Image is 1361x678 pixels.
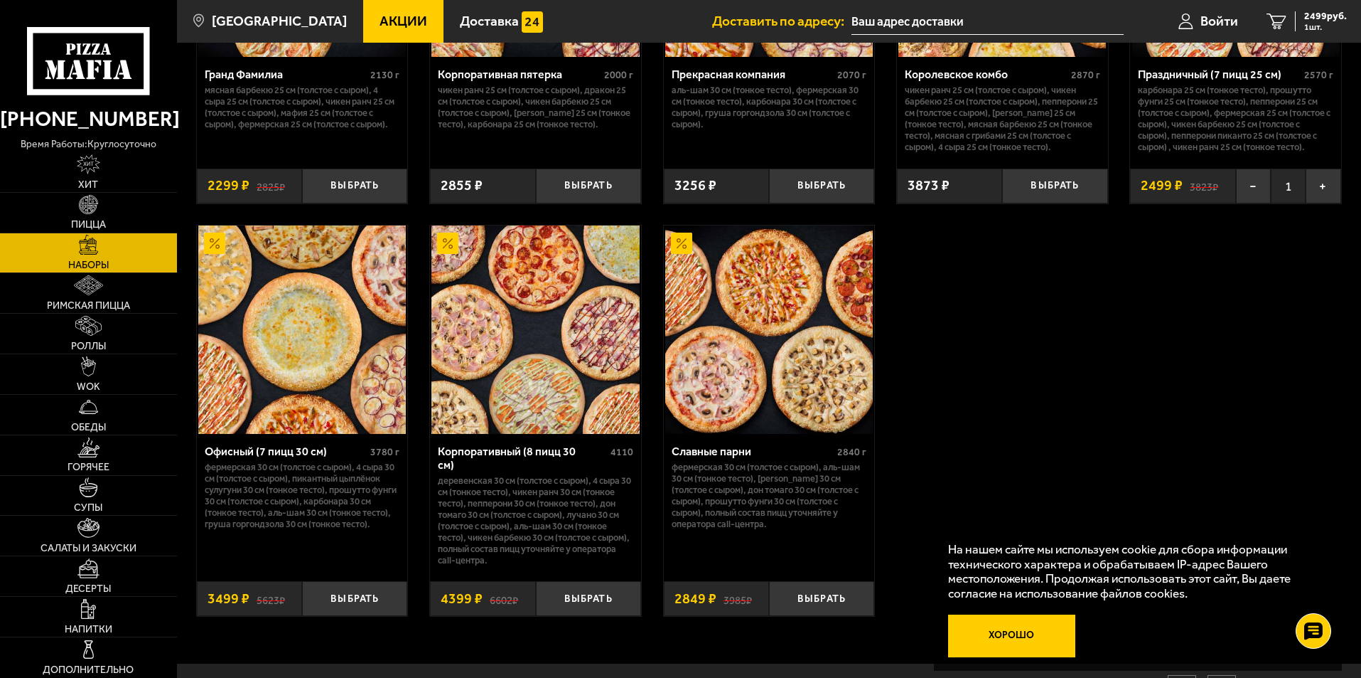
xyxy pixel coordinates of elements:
[1304,23,1347,31] span: 1 шт.
[664,226,875,433] a: АкционныйСлавные парни
[837,69,866,81] span: 2070 г
[438,68,601,81] div: Корпоративная пятерка
[769,581,874,616] button: Выбрать
[1071,69,1100,81] span: 2870 г
[205,85,400,130] p: Мясная Барбекю 25 см (толстое с сыром), 4 сыра 25 см (толстое с сыром), Чикен Ранч 25 см (толстое...
[204,233,225,254] img: Акционный
[71,220,106,230] span: Пицца
[212,14,347,28] span: [GEOGRAPHIC_DATA]
[47,301,130,311] span: Римская пицца
[441,179,483,193] span: 2855 ₽
[672,85,867,130] p: Аль-Шам 30 см (тонкое тесто), Фермерская 30 см (тонкое тесто), Карбонара 30 см (толстое с сыром),...
[1002,169,1107,203] button: Выбрать
[74,503,102,513] span: Супы
[431,226,639,433] img: Корпоративный (8 пицц 30 см)
[723,592,752,606] s: 3985 ₽
[370,446,399,458] span: 3780 г
[438,85,633,130] p: Чикен Ранч 25 см (толстое с сыром), Дракон 25 см (толстое с сыром), Чикен Барбекю 25 см (толстое ...
[1141,179,1183,193] span: 2499 ₽
[71,341,106,351] span: Роллы
[205,445,367,458] div: Офисный (7 пицц 30 см)
[430,226,641,433] a: АкционныйКорпоративный (8 пицц 30 см)
[1271,169,1306,203] span: 1
[257,592,285,606] s: 5623 ₽
[1304,11,1347,21] span: 2499 руб.
[441,592,483,606] span: 4399 ₽
[674,592,716,606] span: 2849 ₽
[198,226,406,433] img: Офисный (7 пицц 30 см)
[208,179,249,193] span: 2299 ₽
[672,445,834,458] div: Славные парни
[672,462,867,530] p: Фермерская 30 см (толстое с сыром), Аль-Шам 30 см (тонкое тесто), [PERSON_NAME] 30 см (толстое с ...
[908,179,950,193] span: 3873 ₽
[604,69,633,81] span: 2000 г
[78,180,98,190] span: Хит
[665,226,873,433] img: Славные парни
[197,226,408,433] a: АкционныйОфисный (7 пицц 30 см)
[302,169,407,203] button: Выбрать
[905,85,1100,153] p: Чикен Ранч 25 см (толстое с сыром), Чикен Барбекю 25 см (толстое с сыром), Пепперони 25 см (толст...
[257,179,285,193] s: 2825 ₽
[302,581,407,616] button: Выбрать
[205,462,400,530] p: Фермерская 30 см (толстое с сыром), 4 сыра 30 см (толстое с сыром), Пикантный цыплёнок сулугуни 3...
[671,233,692,254] img: Акционный
[205,68,367,81] div: Гранд Фамилиа
[77,382,100,392] span: WOK
[672,68,834,81] div: Прекрасная компания
[380,14,427,28] span: Акции
[948,615,1076,657] button: Хорошо
[536,581,641,616] button: Выбрать
[712,14,851,28] span: Доставить по адресу:
[41,544,136,553] span: Салаты и закуски
[1138,85,1333,153] p: Карбонара 25 см (тонкое тесто), Прошутто Фунги 25 см (тонкое тесто), Пепперони 25 см (толстое с с...
[68,462,109,472] span: Горячее
[1236,169,1271,203] button: −
[437,233,458,254] img: Акционный
[43,665,134,675] span: Дополнительно
[438,445,607,472] div: Корпоративный (8 пицц 30 см)
[674,179,716,193] span: 3256 ₽
[65,584,111,594] span: Десерты
[65,625,112,635] span: Напитки
[769,169,874,203] button: Выбрать
[1190,179,1218,193] s: 3823 ₽
[208,592,249,606] span: 3499 ₽
[1306,169,1340,203] button: +
[460,14,519,28] span: Доставка
[68,260,109,270] span: Наборы
[438,475,633,566] p: Деревенская 30 см (толстое с сыром), 4 сыра 30 см (тонкое тесто), Чикен Ранч 30 см (тонкое тесто)...
[948,542,1320,601] p: На нашем сайте мы используем cookie для сбора информации технического характера и обрабатываем IP...
[71,423,106,433] span: Обеды
[370,69,399,81] span: 2130 г
[522,11,543,33] img: 15daf4d41897b9f0e9f617042186c801.svg
[536,169,641,203] button: Выбрать
[851,9,1124,35] input: Ваш адрес доставки
[1200,14,1238,28] span: Войти
[905,68,1067,81] div: Королевское комбо
[490,592,518,606] s: 6602 ₽
[837,446,866,458] span: 2840 г
[1138,68,1301,81] div: Праздничный (7 пицц 25 см)
[1304,69,1333,81] span: 2570 г
[610,446,633,458] span: 4110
